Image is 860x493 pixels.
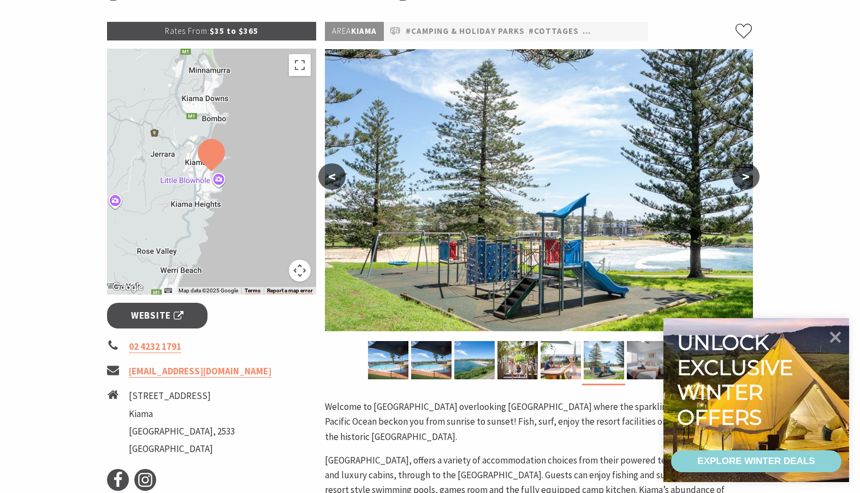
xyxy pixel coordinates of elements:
img: Main bedroom [627,341,667,379]
span: Rates From: [165,26,210,36]
button: > [732,163,760,190]
img: Cabins at Surf Beach Holiday Park [368,341,408,379]
img: Boardwalk [497,341,538,379]
button: Toggle fullscreen view [289,54,311,76]
div: EXPLORE WINTER DEALS [697,450,815,472]
li: [GEOGRAPHIC_DATA], 2533 [129,424,235,439]
a: #Cottages [529,25,579,38]
img: Google [110,280,146,295]
a: EXPLORE WINTER DEALS [671,450,841,472]
button: Map camera controls [289,260,311,281]
img: Ocean view [454,341,495,379]
li: Kiama [129,407,235,421]
li: [GEOGRAPHIC_DATA] [129,442,235,456]
a: Report a map error [267,287,313,294]
img: Surf Beach Pool [411,341,452,379]
li: [STREET_ADDRESS] [129,389,235,403]
img: Playground [325,49,753,331]
a: #Camping & Holiday Parks [406,25,525,38]
p: Welcome to [GEOGRAPHIC_DATA] overlooking [GEOGRAPHIC_DATA] where the sparkling blue waters of the... [325,400,753,444]
button: Keyboard shortcuts [164,287,172,295]
p: Kiama [325,22,384,41]
a: 02 4232 1791 [129,341,181,353]
img: Outdoor eating area poolside [541,341,581,379]
span: Website [131,308,183,323]
button: < [318,163,346,190]
a: #Pet Friendly [583,25,646,38]
span: Area [332,26,351,36]
p: $35 to $365 [107,22,317,40]
div: Unlock exclusive winter offers [677,330,798,430]
a: Website [107,303,208,328]
a: Terms [245,287,260,294]
img: Playground [584,341,624,379]
a: Click to see this area on Google Maps [110,280,146,295]
span: Map data ©2025 Google [179,287,238,294]
a: [EMAIL_ADDRESS][DOMAIN_NAME] [129,365,271,378]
